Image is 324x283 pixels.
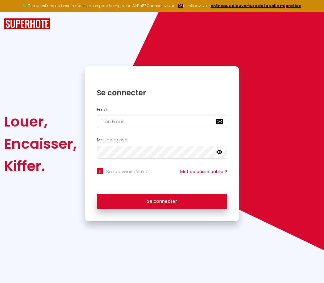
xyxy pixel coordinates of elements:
div: Encaisser, [4,133,77,155]
div: Kiffer. [4,155,77,177]
a: créneaux d'ouverture de la salle migration [211,3,301,8]
h2: Email [97,107,227,112]
button: Se connecter [97,194,227,209]
a: Mot de passe oublié ? [180,169,227,175]
a: ICI [178,3,183,8]
img: SuperHote logo [4,18,50,30]
div: Louer, [4,110,77,133]
h2: Mot de passe [97,137,227,143]
h1: Se connecter [97,88,227,98]
input: Ton Email [97,115,227,128]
